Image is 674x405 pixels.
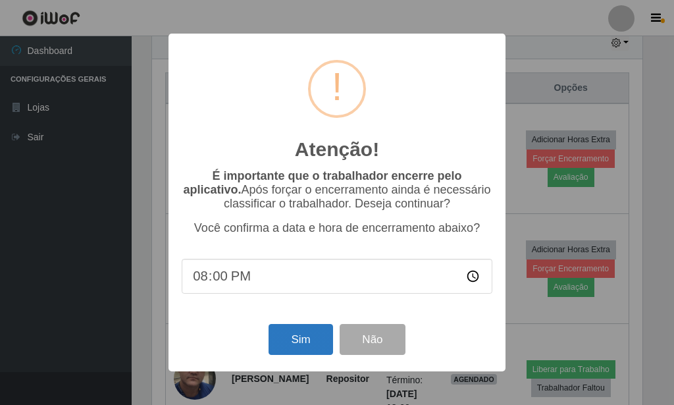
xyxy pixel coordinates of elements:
[182,221,492,235] p: Você confirma a data e hora de encerramento abaixo?
[182,169,492,211] p: Após forçar o encerramento ainda é necessário classificar o trabalhador. Deseja continuar?
[340,324,405,355] button: Não
[183,169,461,196] b: É importante que o trabalhador encerre pelo aplicativo.
[269,324,332,355] button: Sim
[295,138,379,161] h2: Atenção!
